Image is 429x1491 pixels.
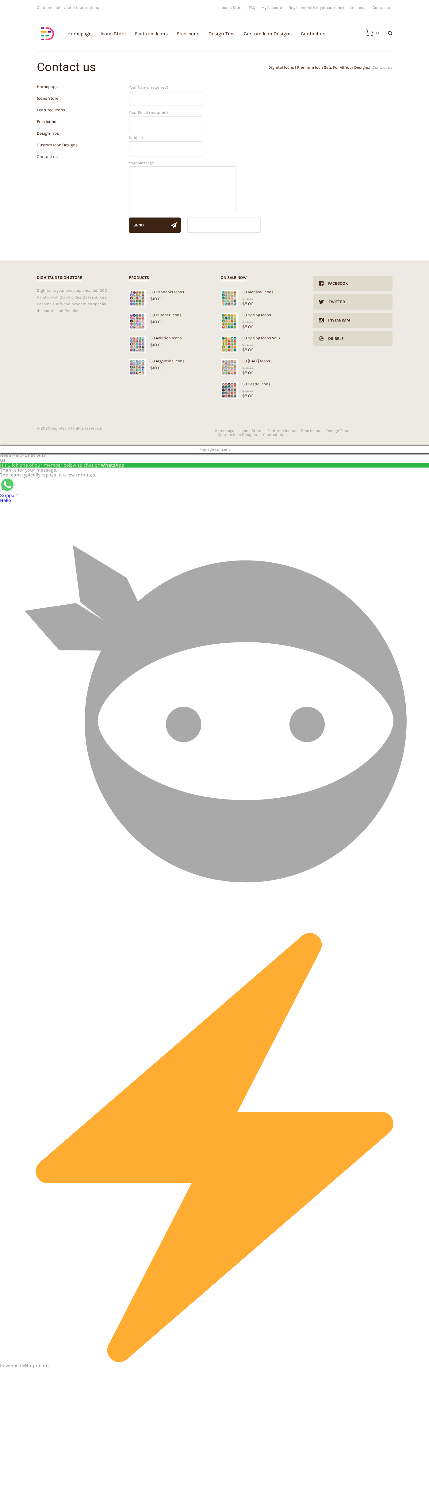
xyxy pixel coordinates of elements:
div: 50 Butcher Icons [129,313,209,317]
bdi: 8.00 [242,393,254,398]
span: Manage consent [199,447,230,452]
span: $ [242,297,244,301]
div: Instagram [324,313,350,328]
label: Subject [129,135,202,151]
img: Medical Icons [221,290,238,306]
a: 50 Butcher Icons$10.00 [129,313,209,324]
a: Featured Icons [267,429,295,433]
bdi: 10.00 [242,297,253,301]
a: Homepage [215,429,234,433]
img: Castle Icons [221,382,238,399]
strong: WhatsApp [101,462,124,468]
textarea: Your Message [129,166,236,212]
bdi: 8.00 [242,370,254,375]
bdi: 8.00 [242,347,254,352]
a: Design Tips [326,429,348,433]
span: $ [150,296,153,301]
a: Custom Icon Designs [37,142,78,148]
a: Medical Icons50 Medical Icons$8.00 [221,290,301,306]
div: Twitter [324,294,345,310]
img: Spring Icons [221,313,238,329]
a: Icons Store [222,6,243,10]
a: Twitter [313,294,393,310]
div: © 2020 Dighital. All rights reserved. [37,426,215,430]
a: My Account [261,6,282,10]
bdi: 10.00 [150,319,163,324]
input: Your Email (required) [129,116,202,131]
span: $ [242,301,245,306]
a: Instagram [313,313,393,328]
span: $ [242,366,244,370]
span: $ [242,370,245,375]
div: 50 Medical Icons [221,290,301,294]
span: $ [150,342,153,347]
img: Spring Icons [221,336,238,353]
h2: On sale now [221,274,247,281]
bdi: 10.00 [242,343,253,347]
a: Free Icons [301,429,320,433]
span: $ [242,347,245,352]
div: Dighital is your one stop shop for 100% hand drawn graphic design resources. Become our friend ne... [37,287,117,314]
span: $ [242,324,245,329]
h2: Dighital Design Store [37,274,82,281]
div: > [215,65,393,69]
div: 50 Spring Icons Vol. 2 [221,336,301,340]
button: Send [129,218,181,233]
a: Castle Icons50 Castle Icons$8.00 [221,382,301,398]
img: Easter Icons [221,359,238,376]
a: 50 Cannabis Icons$10.00 [129,290,209,301]
a: Contact us [37,154,58,159]
span: $ [242,393,245,398]
span: Customisable vector illustrations [37,5,99,10]
a: Design Tips [37,131,59,136]
bdi: 10.00 [242,320,253,324]
a: Licenses [350,6,366,10]
div: 50 [DATE] Icons [221,359,301,363]
div: Dribble [324,331,344,346]
a: Custom Icon Designs [218,433,257,437]
a: Icons Store [37,96,58,101]
a: 0 [360,29,379,37]
span: NinjaTeam [25,1362,49,1368]
label: Your Name (required) [129,85,202,101]
bdi: 8.00 [242,301,254,306]
span: $ [242,320,244,324]
h2: Products [129,274,149,281]
bdi: 10.00 [242,389,253,393]
a: Icons Store [240,429,261,433]
a: Featured Icons [37,107,65,113]
span: Contact us [373,65,393,70]
div: 0 [376,31,379,35]
a: Easter Icons50 [DATE] Icons$8.00 [221,359,301,375]
a: 50 Aviation Icons$10.00 [129,336,209,347]
label: Your Email (required) [129,110,202,126]
a: Buy icons with cryptocurrency [289,6,344,10]
label: Your Message [129,160,236,216]
div: 50 Spring Icons [221,313,301,317]
bdi: 10.00 [150,296,163,301]
div: 50 Cannabis Icons [129,290,209,294]
a: 50 Argentina Icons$10.00 [129,359,209,370]
a: Dighital Icons | Premium Icon Sets For All Your Designs! [268,65,370,70]
a: FAQ [249,6,255,10]
div: Facebook [324,276,348,291]
span: $ [242,343,244,347]
a: Contact us [373,6,393,10]
form: Contact form [129,84,393,236]
span: $ [150,319,153,324]
h1: Contact us [37,61,215,73]
span: $ [150,365,153,370]
input: Subject [129,141,202,156]
div: 50 Castle Icons [221,382,301,386]
a: Free Icons [37,119,56,124]
a: Spring Icons50 Spring Icons Vol. 2$8.00 [221,336,301,352]
bdi: 10.00 [242,366,253,370]
a: Contact us [263,433,283,437]
div: Send [133,218,144,233]
a: Facebook [313,276,393,291]
a: Dribble [313,331,393,346]
div: 50 Aviation Icons [129,336,209,340]
input: Your Name (required) [129,91,202,106]
bdi: 8.00 [242,324,254,329]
